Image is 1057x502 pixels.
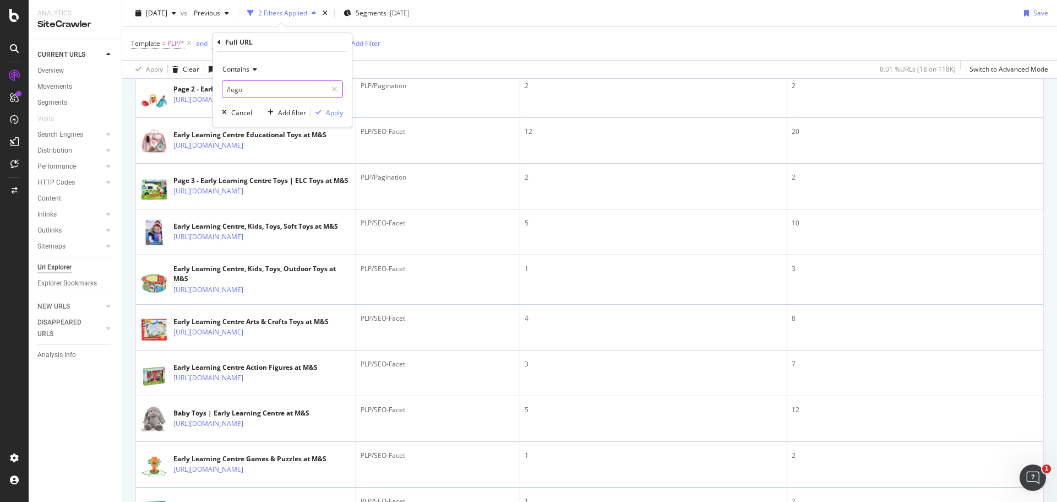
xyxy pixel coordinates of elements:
[361,314,515,323] div: PLP/SEO-Facet
[37,317,93,340] div: DISAPPEARED URLS
[37,161,103,172] a: Performance
[173,130,326,140] div: Early Learning Centre Educational Toys at M&S
[173,418,243,429] a: [URL][DOMAIN_NAME]
[140,169,168,204] img: main image
[263,107,306,118] button: Add filter
[204,61,233,78] button: Save
[183,64,199,74] div: Clear
[37,278,114,289] a: Explorer Bookmarks
[37,241,103,252] a: Sitemaps
[173,327,243,338] a: [URL][DOMAIN_NAME]
[173,186,243,197] a: [URL][DOMAIN_NAME]
[356,8,386,18] span: Segments
[131,4,181,22] button: [DATE]
[361,218,515,228] div: PLP/SEO-Facet
[311,107,343,118] button: Apply
[173,140,243,151] a: [URL][DOMAIN_NAME]
[173,363,318,373] div: Early Learning Centre Action Figures at M&S
[131,61,163,78] button: Apply
[173,176,348,186] div: Page 3 - Early Learning Centre Toys | ELC Toys at M&S
[361,451,515,461] div: PLP/SEO-Facet
[212,39,236,48] span: Full URL
[196,38,208,48] button: and
[390,8,410,18] div: [DATE]
[37,209,57,220] div: Inlinks
[37,301,103,312] a: NEW URLS
[243,4,320,22] button: 2 Filters Applied
[167,36,184,51] span: PLP/*
[173,231,243,242] a: [URL][DOMAIN_NAME]
[222,64,249,74] span: Contains
[361,127,515,137] div: PLP/SEO-Facet
[37,49,103,61] a: CURRENT URLS
[173,284,243,295] a: [URL][DOMAIN_NAME]
[37,225,103,236] a: Outlinks
[37,349,114,361] a: Analysis Info
[140,214,168,250] img: main image
[792,81,1039,91] div: 2
[173,373,243,384] a: [URL][DOMAIN_NAME]
[792,451,1039,461] div: 2
[525,81,782,91] div: 2
[361,405,515,415] div: PLP/SEO-Facet
[525,218,782,228] div: 5
[525,359,782,369] div: 3
[173,264,351,284] div: Early Learning Centre, Kids, Toys, Outdoor Toys at M&S
[792,314,1039,323] div: 8
[140,123,168,159] img: main image
[37,301,70,312] div: NEW URLS
[351,39,380,48] div: Add Filter
[792,359,1039,369] div: 7
[1020,4,1048,22] button: Save
[326,108,343,117] div: Apply
[140,77,168,113] img: main image
[37,97,67,109] div: Segments
[525,264,782,274] div: 1
[37,9,113,18] div: Analytics
[361,359,515,369] div: PLP/SEO-Facet
[361,264,515,274] div: PLP/SEO-Facet
[525,405,782,415] div: 5
[37,81,114,93] a: Movements
[140,355,168,391] img: main image
[37,97,114,109] a: Segments
[37,145,103,156] a: Distribution
[792,127,1039,137] div: 20
[525,127,782,137] div: 12
[525,314,782,323] div: 4
[140,310,168,346] img: main image
[37,193,61,204] div: Content
[792,264,1039,274] div: 3
[37,349,76,361] div: Analysis Info
[37,49,85,61] div: CURRENT URLS
[37,262,114,273] a: Url Explorer
[173,464,243,475] a: [URL][DOMAIN_NAME]
[361,81,515,91] div: PLP/Pagination
[1020,465,1046,491] iframe: Intercom live chat
[525,172,782,182] div: 2
[37,65,114,77] a: Overview
[37,129,103,141] a: Search Engines
[37,129,83,141] div: Search Engines
[37,18,113,31] div: SiteCrawler
[37,65,64,77] div: Overview
[339,4,414,22] button: Segments[DATE]
[258,8,307,18] div: 2 Filters Applied
[37,177,103,188] a: HTTP Codes
[140,447,168,483] img: main image
[37,177,75,188] div: HTTP Codes
[37,225,62,236] div: Outlinks
[140,401,168,437] img: main image
[162,39,166,48] span: =
[37,161,76,172] div: Performance
[525,451,782,461] div: 1
[37,241,66,252] div: Sitemaps
[146,64,163,74] div: Apply
[37,209,103,220] a: Inlinks
[173,84,348,94] div: Page 2 - Early Learning Centre Toys | ELC Toys at M&S
[37,262,72,273] div: Url Explorer
[225,37,253,47] div: Full URL
[146,8,167,18] span: 2025 Aug. 9th
[320,8,330,19] div: times
[37,81,72,93] div: Movements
